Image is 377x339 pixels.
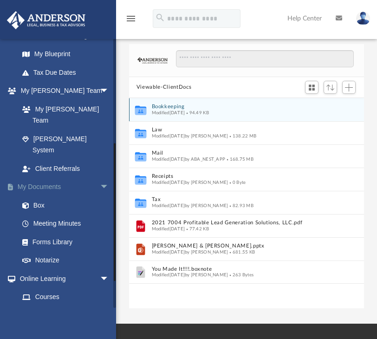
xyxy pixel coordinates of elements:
img: User Pic [356,12,370,25]
span: Modified [DATE] by [PERSON_NAME] [152,273,228,277]
span: 168.75 MB [225,156,253,161]
a: Client Referrals [13,159,118,178]
i: search [155,13,165,23]
button: Viewable-ClientDocs [136,83,191,91]
input: Search files and folders [176,50,354,68]
span: 94.49 KB [185,110,209,115]
span: Modified [DATE] by [PERSON_NAME] [152,180,228,184]
a: Video Training [13,306,114,325]
img: Anderson Advisors Platinum Portal [4,11,88,29]
span: 82.93 MB [228,203,253,208]
a: Tax Due Dates [13,63,123,82]
i: menu [125,13,136,24]
span: Modified [DATE] by ABA_NEST_APP [152,156,226,161]
span: Modified [DATE] by [PERSON_NAME] [152,203,228,208]
button: 2021 7004 Profitable Lead Generation Solutions, LLC.pdf [152,220,329,226]
span: arrow_drop_down [100,82,118,101]
a: Forms Library [13,233,118,251]
a: My Documentsarrow_drop_down [6,178,123,196]
a: Online Learningarrow_drop_down [6,269,118,288]
span: arrow_drop_down [100,269,118,288]
a: My [PERSON_NAME] Teamarrow_drop_down [6,82,118,100]
a: [PERSON_NAME] System [13,130,118,159]
span: Modified [DATE] [152,226,185,231]
span: 0 Byte [228,180,246,184]
button: Sort [324,81,338,93]
a: My Blueprint [13,45,118,64]
a: Box [13,196,118,215]
button: You Made It!!!!.boxnote [152,266,329,272]
button: Switch to Grid View [305,81,319,94]
button: [PERSON_NAME] & [PERSON_NAME].pptx [152,243,329,249]
a: menu [125,18,136,24]
a: Meeting Minutes [13,215,123,233]
button: Receipts [152,173,329,179]
div: grid [129,98,364,309]
button: Bookkeeping [152,104,329,110]
button: Mail [152,150,329,156]
a: Courses [13,288,118,306]
span: Modified [DATE] [152,110,185,115]
span: 681.55 KB [228,249,255,254]
span: Modified [DATE] by [PERSON_NAME] [152,249,228,254]
button: Law [152,127,329,133]
span: 263 Bytes [228,273,253,277]
span: 77.42 KB [185,226,209,231]
button: Tax [152,196,329,202]
button: Add [342,81,356,94]
a: Notarize [13,251,123,270]
span: Modified [DATE] by [PERSON_NAME] [152,133,228,138]
a: My [PERSON_NAME] Team [13,100,114,130]
span: arrow_drop_down [100,178,118,197]
span: 138.22 MB [228,133,256,138]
